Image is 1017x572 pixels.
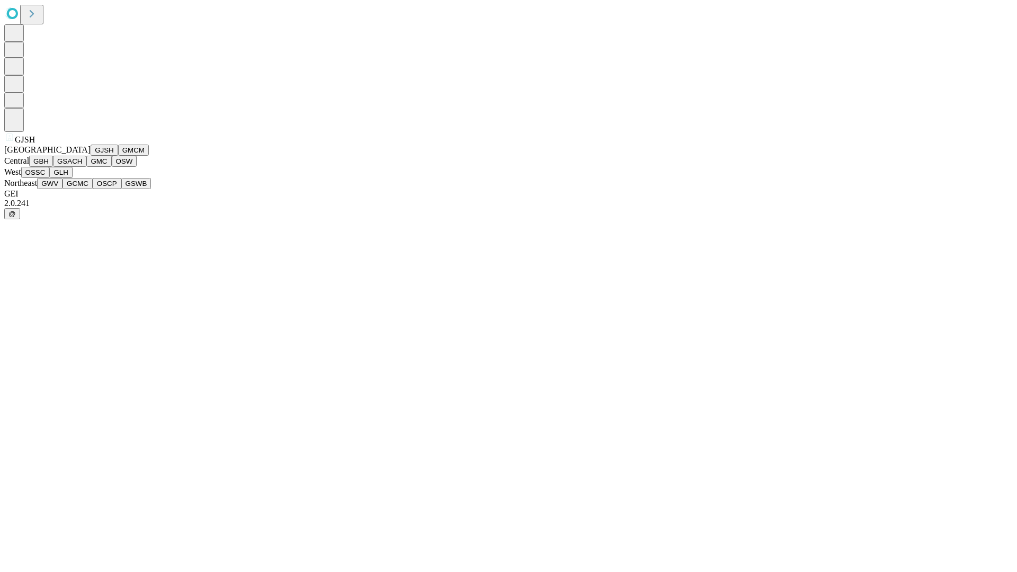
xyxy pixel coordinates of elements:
button: GJSH [91,145,118,156]
button: GMCM [118,145,149,156]
button: OSCP [93,178,121,189]
div: 2.0.241 [4,199,1013,208]
span: @ [8,210,16,218]
button: GSACH [53,156,86,167]
button: GBH [29,156,53,167]
button: OSW [112,156,137,167]
button: GCMC [63,178,93,189]
button: GSWB [121,178,151,189]
span: GJSH [15,135,35,144]
button: GLH [49,167,72,178]
div: GEI [4,189,1013,199]
button: OSSC [21,167,50,178]
button: GWV [37,178,63,189]
span: Central [4,156,29,165]
span: Northeast [4,178,37,187]
button: GMC [86,156,111,167]
span: West [4,167,21,176]
span: [GEOGRAPHIC_DATA] [4,145,91,154]
button: @ [4,208,20,219]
